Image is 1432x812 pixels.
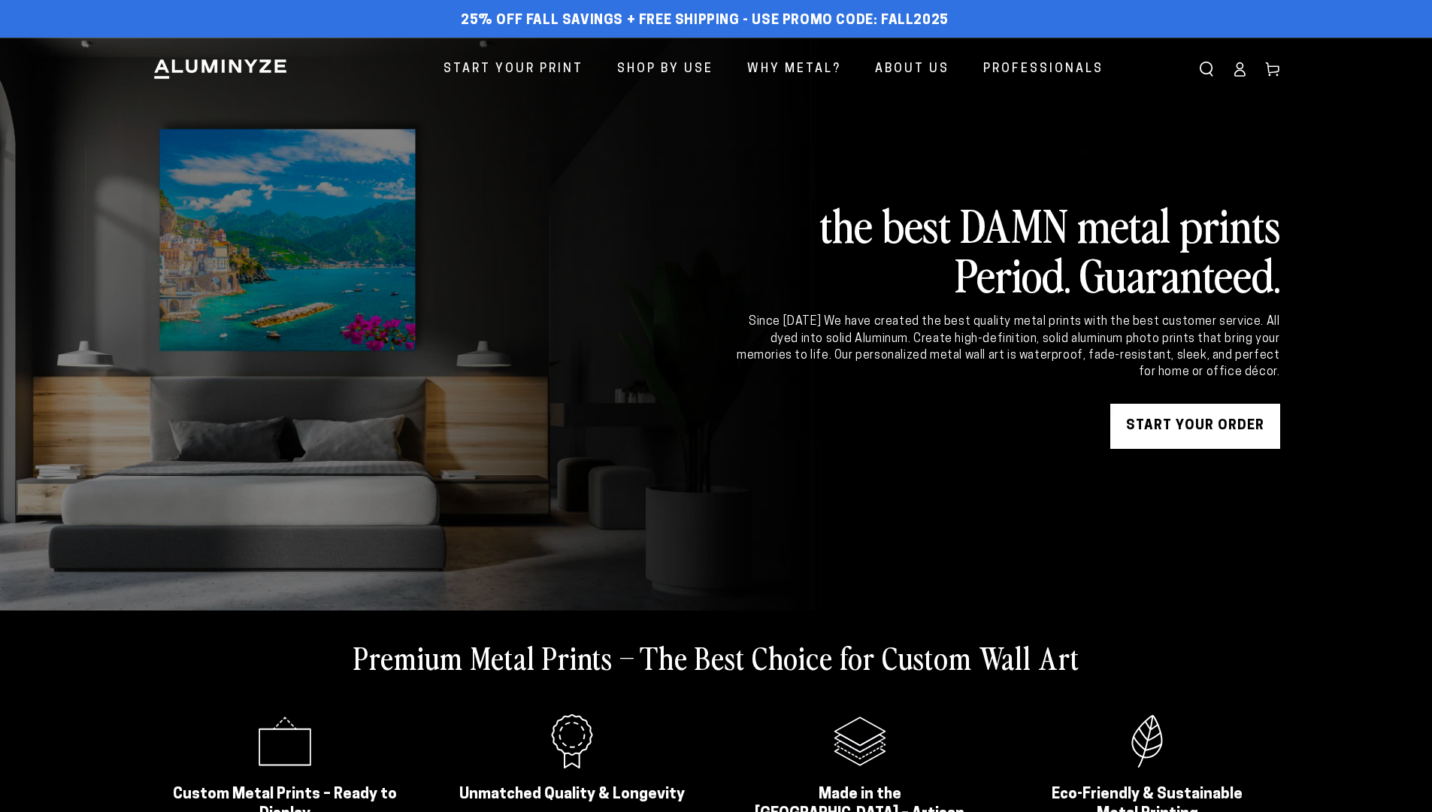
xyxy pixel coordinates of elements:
h2: Premium Metal Prints – The Best Choice for Custom Wall Art [353,638,1079,677]
a: Shop By Use [606,50,725,89]
a: Why Metal? [736,50,852,89]
span: About Us [875,59,949,80]
span: Shop By Use [617,59,713,80]
summary: Search our site [1190,53,1223,86]
div: Since [DATE] We have created the best quality metal prints with the best customer service. All dy... [734,314,1280,381]
h2: the best DAMN metal prints Period. Guaranteed. [734,199,1280,298]
span: Start Your Print [444,59,583,80]
a: Start Your Print [432,50,595,89]
span: Why Metal? [747,59,841,80]
img: Aluminyze [153,58,288,80]
span: 25% off FALL Savings + Free Shipping - Use Promo Code: FALL2025 [461,13,949,29]
span: Professionals [983,59,1104,80]
a: About Us [864,50,961,89]
a: Professionals [972,50,1115,89]
h2: Unmatched Quality & Longevity [459,785,686,804]
a: START YOUR Order [1110,404,1280,449]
